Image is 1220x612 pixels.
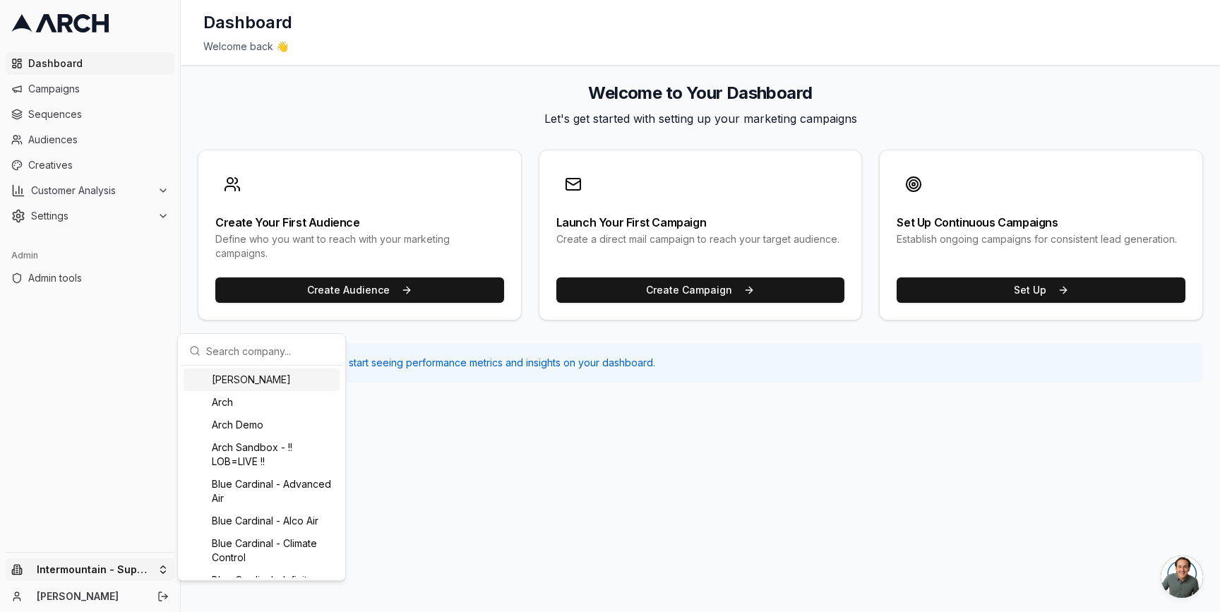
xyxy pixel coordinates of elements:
[184,436,340,473] div: Arch Sandbox - !! LOB=LIVE !!
[206,337,334,365] input: Search company...
[184,510,340,532] div: Blue Cardinal - Alco Air
[184,414,340,436] div: Arch Demo
[184,569,340,606] div: Blue Cardinal - Infinity [US_STATE] Air
[181,366,342,577] div: Suggestions
[184,368,340,391] div: [PERSON_NAME]
[184,532,340,569] div: Blue Cardinal - Climate Control
[184,473,340,510] div: Blue Cardinal - Advanced Air
[184,391,340,414] div: Arch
